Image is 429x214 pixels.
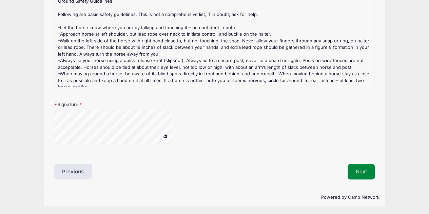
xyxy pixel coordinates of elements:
button: Next [348,164,375,179]
label: Signature [54,101,161,108]
button: Previous [54,164,92,179]
p: Powered by Camp Network [50,194,379,201]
